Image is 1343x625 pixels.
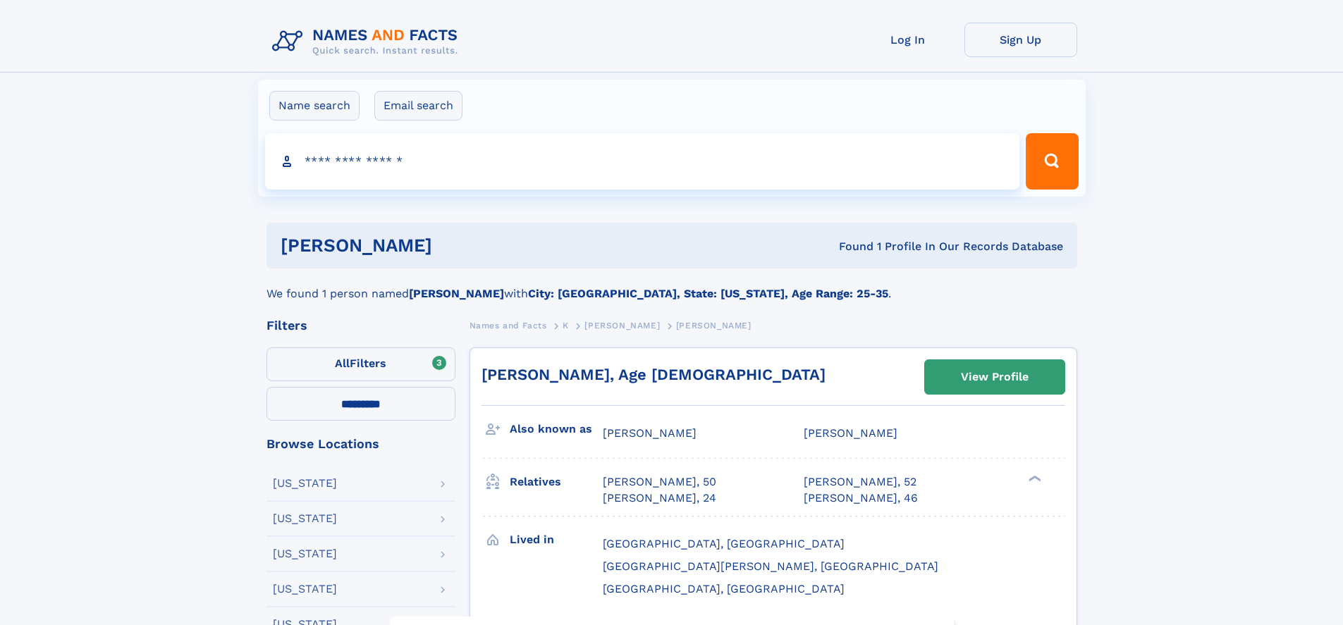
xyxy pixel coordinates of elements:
h1: [PERSON_NAME] [281,237,636,254]
label: Name search [269,91,360,120]
span: All [335,357,350,370]
b: [PERSON_NAME] [409,287,504,300]
a: [PERSON_NAME], Age [DEMOGRAPHIC_DATA] [482,366,826,383]
span: [PERSON_NAME] [676,321,752,330]
div: [US_STATE] [273,583,337,595]
div: ❯ [1025,474,1042,483]
a: [PERSON_NAME] [584,316,660,334]
a: [PERSON_NAME], 46 [804,490,918,506]
a: K [563,316,569,334]
div: [US_STATE] [273,548,337,559]
h3: Lived in [510,528,603,552]
div: [US_STATE] [273,513,337,524]
span: K [563,321,569,330]
div: Browse Locations [266,438,455,450]
a: [PERSON_NAME], 24 [603,490,716,506]
img: Logo Names and Facts [266,23,470,61]
h3: Relatives [510,470,603,494]
b: City: [GEOGRAPHIC_DATA], State: [US_STATE], Age Range: 25-35 [528,287,888,300]
a: [PERSON_NAME], 52 [804,474,916,490]
a: Log In [852,23,964,57]
a: View Profile [925,360,1065,394]
div: View Profile [961,361,1029,393]
span: [PERSON_NAME] [603,426,697,440]
span: [PERSON_NAME] [804,426,897,440]
span: [GEOGRAPHIC_DATA][PERSON_NAME], [GEOGRAPHIC_DATA] [603,559,938,573]
span: [GEOGRAPHIC_DATA], [GEOGRAPHIC_DATA] [603,582,845,595]
a: Sign Up [964,23,1077,57]
div: [US_STATE] [273,478,337,489]
h3: Also known as [510,417,603,441]
div: Found 1 Profile In Our Records Database [635,239,1063,254]
a: Names and Facts [470,316,547,334]
span: [GEOGRAPHIC_DATA], [GEOGRAPHIC_DATA] [603,537,845,550]
a: [PERSON_NAME], 50 [603,474,716,490]
div: Filters [266,319,455,332]
input: search input [265,133,1020,190]
span: [PERSON_NAME] [584,321,660,330]
div: We found 1 person named with . [266,268,1077,302]
button: Search Button [1026,133,1078,190]
label: Email search [374,91,462,120]
label: Filters [266,347,455,381]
